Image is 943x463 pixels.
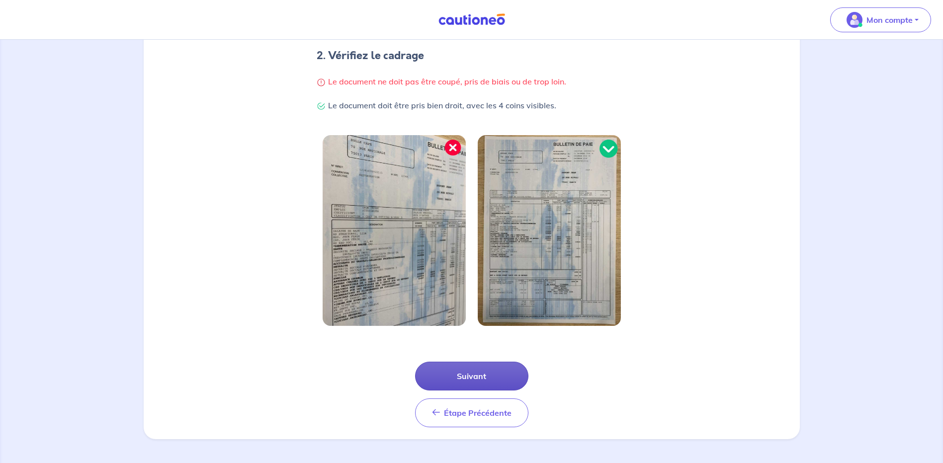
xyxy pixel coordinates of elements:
[317,76,627,87] p: Le document ne doit pas être coupé, pris de biais ou de trop loin.
[830,7,931,32] button: illu_account_valid_menu.svgMon compte
[323,135,466,326] img: Image bien cadrée 1
[415,398,528,427] button: Étape Précédente
[317,78,326,87] img: Warning
[317,48,627,64] h4: 2. Vérifiez le cadrage
[317,102,326,111] img: Check
[415,362,528,390] button: Suivant
[478,135,621,326] img: Image bien cadrée 2
[847,12,862,28] img: illu_account_valid_menu.svg
[866,14,913,26] p: Mon compte
[444,408,512,418] span: Étape Précédente
[434,13,509,26] img: Cautioneo
[317,99,627,111] p: Le document doit être pris bien droit, avec les 4 coins visibles.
